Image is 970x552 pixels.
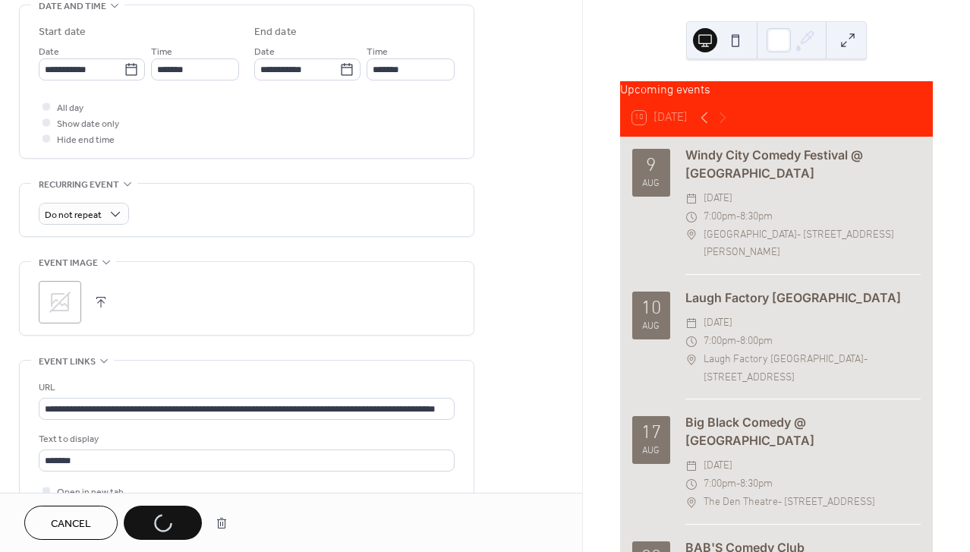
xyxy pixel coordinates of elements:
[685,333,698,351] div: ​
[685,475,698,494] div: ​
[39,354,96,370] span: Event links
[45,207,102,224] span: Do not repeat
[685,457,698,475] div: ​
[57,100,83,116] span: All day
[685,494,698,512] div: ​
[704,351,921,387] span: Laugh Factory [GEOGRAPHIC_DATA]- [STREET_ADDRESS]
[704,475,736,494] span: 7:00pm
[641,424,661,443] div: 17
[642,179,660,189] div: Aug
[704,208,736,226] span: 7:00pm
[685,289,921,307] div: Laugh Factory [GEOGRAPHIC_DATA]
[704,333,736,351] span: 7:00pm
[57,132,115,148] span: Hide end time
[685,226,698,244] div: ​
[704,226,921,263] span: [GEOGRAPHIC_DATA]- [STREET_ADDRESS][PERSON_NAME]
[736,333,740,351] span: -
[39,255,98,271] span: Event image
[39,281,81,323] div: ;
[736,475,740,494] span: -
[254,44,275,60] span: Date
[39,44,59,60] span: Date
[704,457,732,475] span: [DATE]
[704,494,875,512] span: The Den Theatre- [STREET_ADDRESS]
[57,116,119,132] span: Show date only
[57,484,124,500] span: Open in new tab
[254,24,297,40] div: End date
[736,208,740,226] span: -
[151,44,172,60] span: Time
[51,516,91,532] span: Cancel
[685,351,698,369] div: ​
[24,506,118,540] button: Cancel
[685,146,921,182] div: Windy City Comedy Festival @ [GEOGRAPHIC_DATA]
[685,190,698,208] div: ​
[740,208,773,226] span: 8:30pm
[704,190,732,208] span: [DATE]
[704,314,732,333] span: [DATE]
[646,157,656,176] div: 9
[740,333,773,351] span: 8:00pm
[642,322,660,332] div: Aug
[641,300,661,319] div: 10
[685,314,698,333] div: ​
[39,177,119,193] span: Recurring event
[620,81,933,99] div: Upcoming events
[39,431,452,447] div: Text to display
[740,475,773,494] span: 8:30pm
[39,24,86,40] div: Start date
[39,380,452,396] div: URL
[685,413,921,449] div: Big Black Comedy @ [GEOGRAPHIC_DATA]
[642,446,660,456] div: Aug
[367,44,388,60] span: Time
[685,208,698,226] div: ​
